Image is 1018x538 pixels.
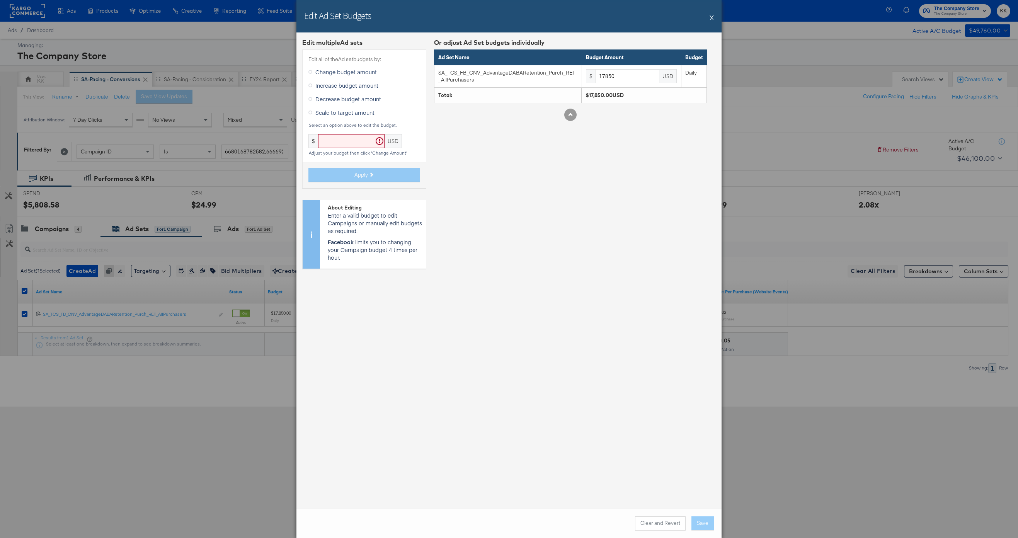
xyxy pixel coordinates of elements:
[308,123,420,128] div: Select an option above to edit the budget.
[315,109,375,116] span: Scale to target amount
[328,204,422,211] div: About Editing
[328,211,422,235] p: Enter a valid budget to edit Campaigns or manually edit budgets as required.
[304,10,371,21] h2: Edit Ad Set Budgets
[328,238,422,261] p: limits you to changing your Campaign budget 4 times per hour.
[438,69,577,83] div: SA_TCS_FB_CNV_AdvantageDABARetention_Purch_RET_AllPurchasers
[308,134,318,148] div: $
[681,50,706,65] th: Budget
[315,82,378,89] span: Increase budget amount
[586,69,596,83] div: $
[434,38,707,47] div: Or adjust Ad Set budgets individually
[710,10,714,25] button: X
[308,150,420,156] div: Adjust your budget then click 'Change Amount'
[315,95,381,103] span: Decrease budget amount
[681,65,706,87] td: Daily
[659,69,677,83] div: USD
[308,56,420,63] label: Edit all of the Ad set budgets by:
[586,92,703,99] div: $17,850.00USD
[635,516,686,530] button: Clear and Revert
[434,50,582,65] th: Ad Set Name
[582,50,681,65] th: Budget Amount
[385,134,402,148] div: USD
[302,38,426,47] div: Edit multiple Ad set s
[315,68,377,76] span: Change budget amount
[328,238,354,246] strong: Facebook
[438,92,577,99] div: Total:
